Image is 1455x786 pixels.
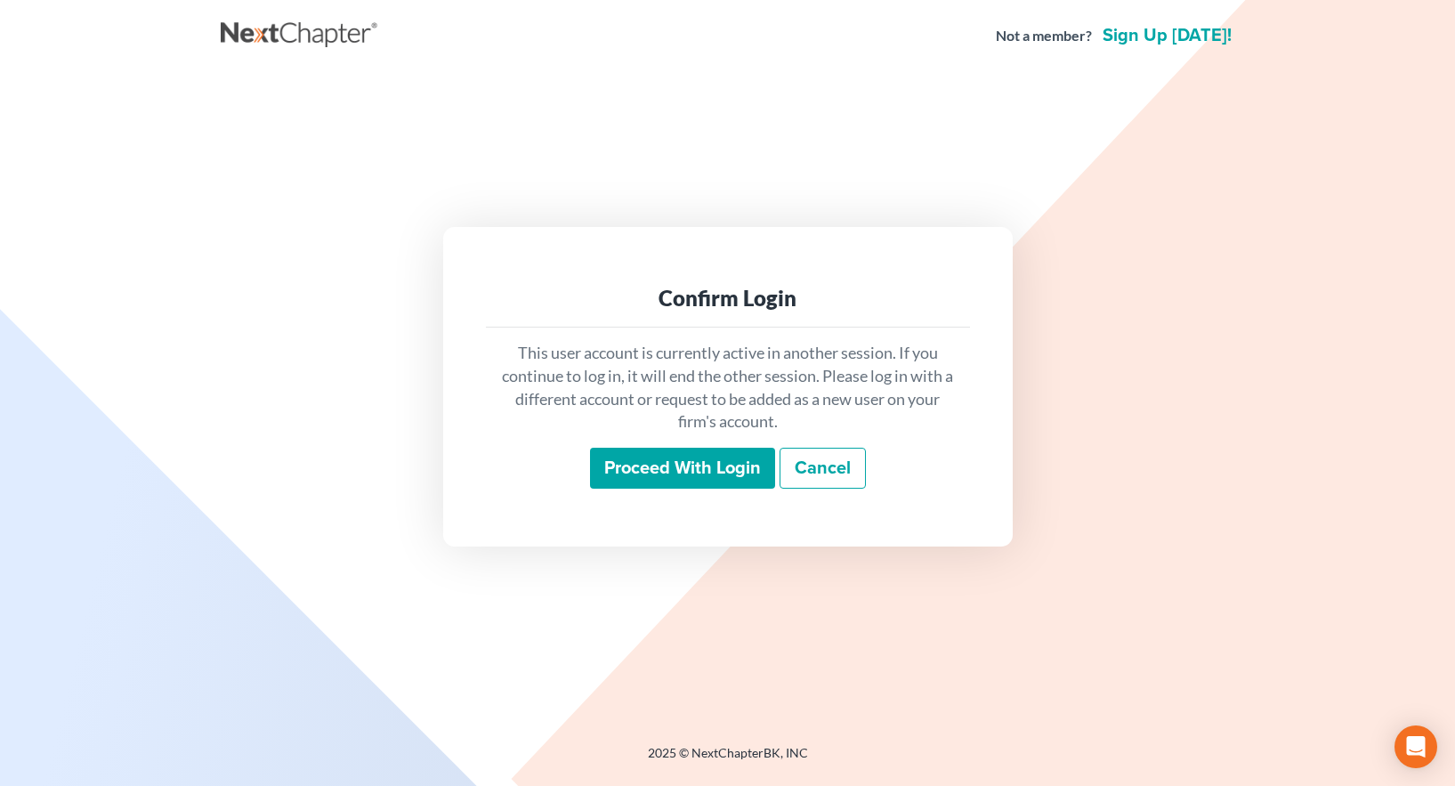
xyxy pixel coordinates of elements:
[500,342,956,434] p: This user account is currently active in another session. If you continue to log in, it will end ...
[1394,725,1437,768] div: Open Intercom Messenger
[590,448,775,489] input: Proceed with login
[221,744,1235,776] div: 2025 © NextChapterBK, INC
[996,26,1092,46] strong: Not a member?
[500,284,956,312] div: Confirm Login
[780,448,866,489] a: Cancel
[1099,27,1235,45] a: Sign up [DATE]!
